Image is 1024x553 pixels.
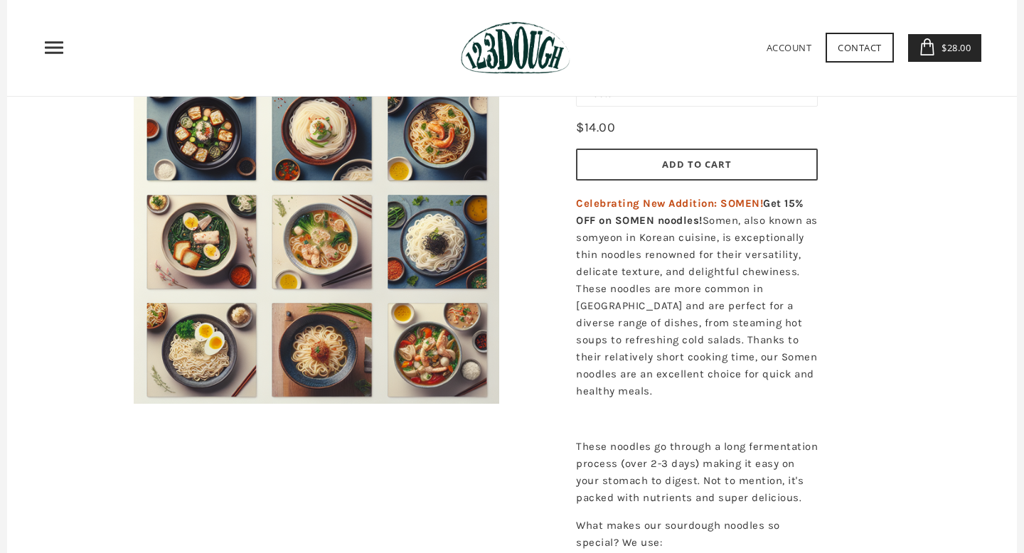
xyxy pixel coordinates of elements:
a: Contact [826,33,894,63]
a: $28.00 [908,34,982,62]
span: Celebrating New Addition: SOMEN! [576,197,763,210]
p: These noodles go through a long fermentation process (over 2-3 days) making it easy on your stoma... [576,438,818,506]
span: Add to Cart [662,158,732,171]
a: Account [767,41,812,54]
p: Somen, also known as somyeon in Korean cuisine, is exceptionally thin noodles renowned for their ... [576,195,818,399]
span: $28.00 [938,41,971,54]
img: 123Dough Bakery [461,21,570,75]
div: $14.00 [576,117,615,138]
nav: Primary [43,36,65,59]
button: Add to Cart [576,149,818,181]
p: What makes our sourdough noodles so special? We use: [576,517,818,551]
strong: Get 15% OFF on SOMEN noodles! [576,197,804,227]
